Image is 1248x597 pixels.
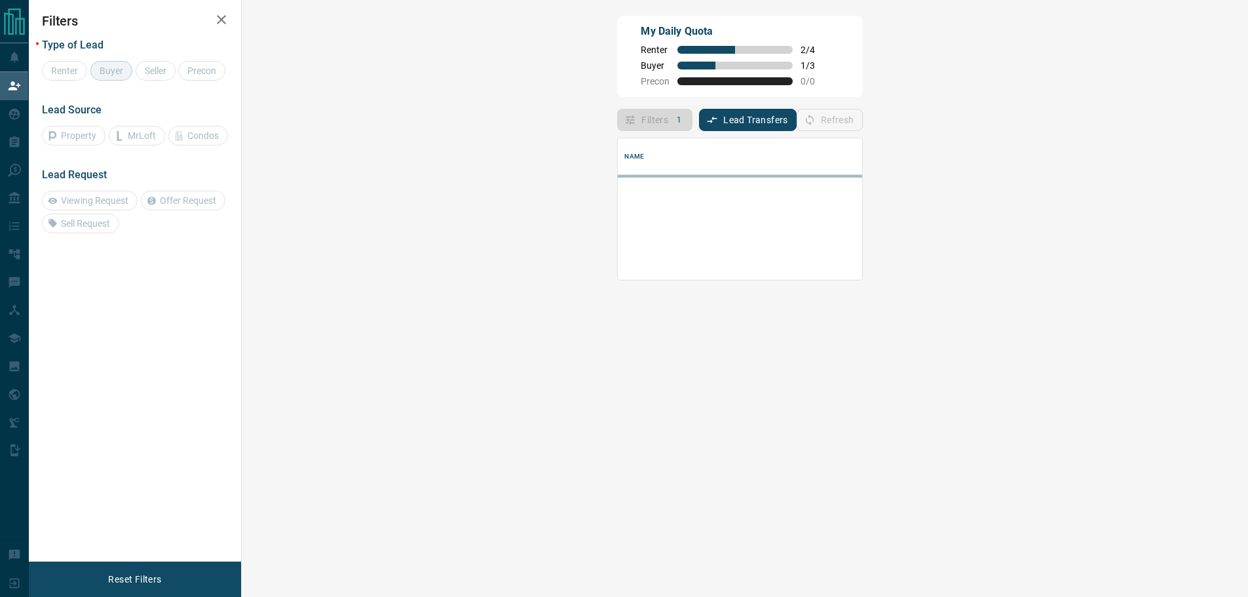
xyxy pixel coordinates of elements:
div: Name [618,138,1072,175]
span: Buyer [641,60,670,71]
span: Lead Source [42,104,102,116]
span: 0 / 0 [801,76,829,87]
span: 2 / 4 [801,45,829,55]
p: My Daily Quota [641,24,829,39]
span: Lead Request [42,168,107,181]
span: Type of Lead [42,39,104,51]
span: Renter [641,45,670,55]
button: Lead Transfers [699,109,797,131]
span: Precon [641,76,670,87]
button: Reset Filters [100,568,170,590]
h2: Filters [42,13,228,29]
div: Name [624,138,644,175]
span: 1 / 3 [801,60,829,71]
